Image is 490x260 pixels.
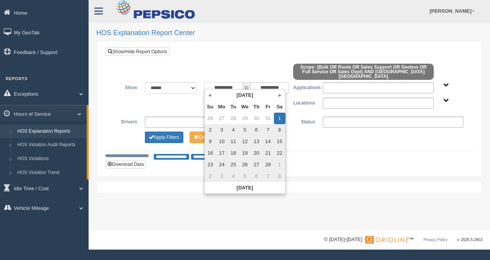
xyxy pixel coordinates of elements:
[262,159,274,171] td: 28
[205,124,216,136] td: 2
[239,136,251,147] td: 12
[365,236,409,244] img: Gridline
[251,147,262,159] td: 20
[205,171,216,182] td: 2
[251,136,262,147] td: 13
[274,101,285,113] th: Sa
[205,147,216,159] td: 16
[262,101,274,113] th: Fr
[239,171,251,182] td: 5
[216,113,228,124] td: 27
[239,113,251,124] td: 29
[190,132,228,143] button: Change Filter Options
[262,124,274,136] td: 7
[274,159,285,171] td: 1
[216,159,228,171] td: 24
[251,171,262,182] td: 6
[228,147,239,159] td: 18
[145,132,183,143] button: Change Filter Options
[14,138,87,152] a: HOS Violation Audit Reports
[205,113,216,124] td: 26
[262,113,274,124] td: 31
[274,136,285,147] td: 15
[274,147,285,159] td: 22
[293,64,434,80] span: Scope: (Bulk OR Route OR Sales Support OR Geobox OR Full Service OR Sales Dept) AND [GEOGRAPHIC_D...
[111,82,141,91] label: Show
[243,82,250,94] span: to
[106,47,169,56] a: Show/Hide Report Options
[274,89,285,101] th: »
[262,171,274,182] td: 7
[457,238,482,242] span: v. 2025.5.2403
[289,98,319,107] label: Locations
[324,236,482,244] div: © [DATE]-[DATE] - ™
[228,113,239,124] td: 28
[205,89,216,101] th: «
[111,116,141,126] label: Drivers
[262,136,274,147] td: 14
[14,125,87,138] a: HOS Explanation Reports
[289,82,319,91] label: Applications
[205,159,216,171] td: 23
[239,147,251,159] td: 19
[216,89,274,101] th: [DATE]
[205,136,216,147] td: 9
[96,29,482,37] h2: HOS Explanation Report Center
[228,171,239,182] td: 4
[239,124,251,136] td: 5
[251,113,262,124] td: 30
[251,124,262,136] td: 6
[105,160,146,169] button: Download Data
[14,152,87,166] a: HOS Violations
[274,124,285,136] td: 8
[262,147,274,159] td: 21
[205,101,216,113] th: Su
[228,101,239,113] th: Tu
[216,101,228,113] th: Mo
[251,101,262,113] th: Th
[216,124,228,136] td: 3
[423,238,447,242] a: Privacy Policy
[228,136,239,147] td: 11
[274,113,285,124] td: 1
[216,171,228,182] td: 3
[14,166,87,180] a: HOS Violation Trend
[239,159,251,171] td: 26
[289,116,319,126] label: Status
[239,101,251,113] th: We
[205,182,285,194] th: [DATE]
[228,159,239,171] td: 25
[216,136,228,147] td: 10
[251,159,262,171] td: 27
[274,171,285,182] td: 8
[228,124,239,136] td: 4
[216,147,228,159] td: 17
